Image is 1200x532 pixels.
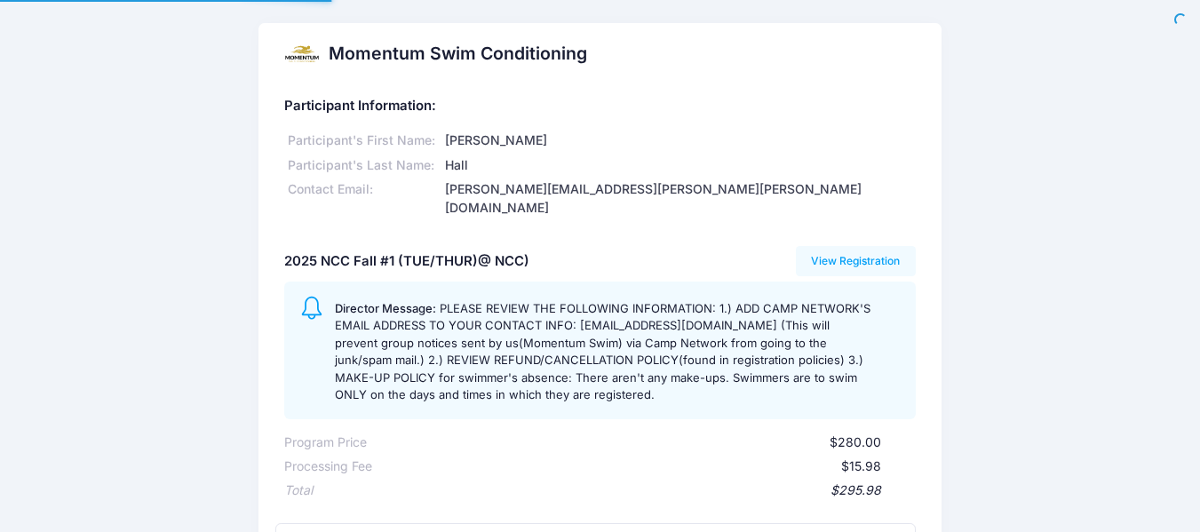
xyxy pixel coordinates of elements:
h2: Momentum Swim Conditioning [329,44,587,64]
span: Director Message: [335,301,436,315]
div: Processing Fee [284,457,372,476]
div: Participant's Last Name: [284,156,442,175]
h5: Participant Information: [284,99,915,115]
div: Total [284,481,313,500]
div: Contact Email: [284,180,442,218]
span: PLEASE REVIEW THE FOLLOWING INFORMATION: 1.) ADD CAMP NETWORK'S EMAIL ADDRESS TO YOUR CONTACT INF... [335,301,870,402]
div: [PERSON_NAME][EMAIL_ADDRESS][PERSON_NAME][PERSON_NAME][DOMAIN_NAME] [442,180,916,218]
div: [PERSON_NAME] [442,131,916,150]
div: $295.98 [313,481,880,500]
div: $15.98 [372,457,880,476]
div: Program Price [284,433,367,452]
span: $280.00 [830,434,881,449]
a: View Registration [796,246,916,276]
div: Participant's First Name: [284,131,442,150]
h5: 2025 NCC Fall #1 (TUE/THUR)@ NCC) [284,254,529,270]
div: Hall [442,156,916,175]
